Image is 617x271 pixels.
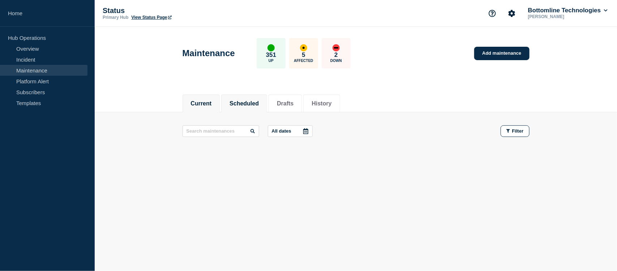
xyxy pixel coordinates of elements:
button: Filter [501,125,530,137]
button: Drafts [277,100,293,107]
p: Affected [294,59,313,63]
button: Scheduled [230,100,259,107]
button: History [312,100,331,107]
div: up [267,44,275,51]
p: All dates [272,128,291,134]
p: 351 [266,51,276,59]
a: Add maintenance [474,47,529,60]
div: affected [300,44,307,51]
p: 2 [334,51,338,59]
p: Up [269,59,274,63]
p: Status [103,7,247,15]
button: Support [485,6,500,21]
p: Primary Hub [103,15,128,20]
button: All dates [268,125,313,137]
p: Down [330,59,342,63]
button: Bottomline Technologies [527,7,609,14]
input: Search maintenances [183,125,259,137]
button: Account settings [504,6,519,21]
p: 5 [302,51,305,59]
h1: Maintenance [183,48,235,58]
button: Current [191,100,212,107]
p: [PERSON_NAME] [527,14,602,19]
a: View Status Page [131,15,171,20]
div: down [333,44,340,51]
span: Filter [512,128,524,134]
